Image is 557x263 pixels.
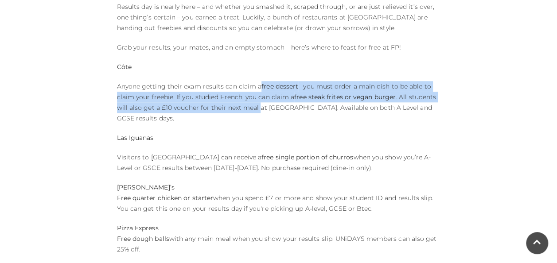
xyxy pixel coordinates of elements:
[117,81,440,124] p: Anyone getting their exam results can claim a – you must order a main dish to be able to claim yo...
[117,235,169,243] strong: Free dough balls
[294,93,396,101] strong: free steak frites or vegan burger
[117,134,154,142] strong: Las Iguanas
[117,63,132,71] strong: Côte
[117,182,440,214] p: when you spend £7 or more and show your student ID and results slip. You can get this one on your...
[117,224,159,232] strong: Pizza Express
[117,194,213,202] strong: Free quarter chicken or starter
[117,223,440,255] p: with any main meal when you show your results slip. UNiDAYS members can also get 25% off.
[261,82,298,90] strong: free dessert
[117,42,440,53] p: Grab your results, your mates, and an empty stomach – here’s where to feast for free at FP!
[261,153,353,161] strong: free single portion of churros
[117,1,440,33] p: Results day is nearly here – and whether you smashed it, scraped through, or are just relieved it...
[117,183,175,191] strong: [PERSON_NAME]’s
[117,152,440,173] p: Visitors to [GEOGRAPHIC_DATA] can receive a when you show you’re A-Level or GSCE results between ...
